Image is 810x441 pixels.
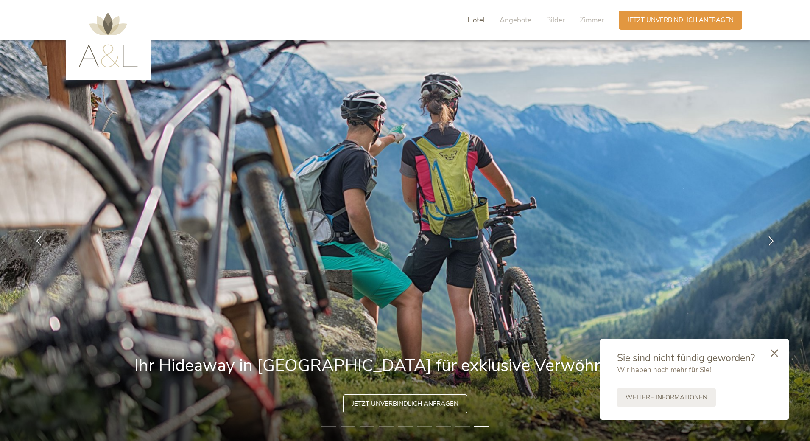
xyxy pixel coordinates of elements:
[78,13,138,67] img: AMONTI & LUNARIS Wellnessresort
[580,15,604,25] span: Zimmer
[617,365,711,375] span: Wir haben noch mehr für Sie!
[500,15,531,25] span: Angebote
[546,15,565,25] span: Bilder
[617,388,716,407] a: Weitere Informationen
[626,393,707,402] span: Weitere Informationen
[617,351,755,365] span: Sie sind nicht fündig geworden?
[352,399,458,408] span: Jetzt unverbindlich anfragen
[467,15,485,25] span: Hotel
[627,16,734,25] span: Jetzt unverbindlich anfragen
